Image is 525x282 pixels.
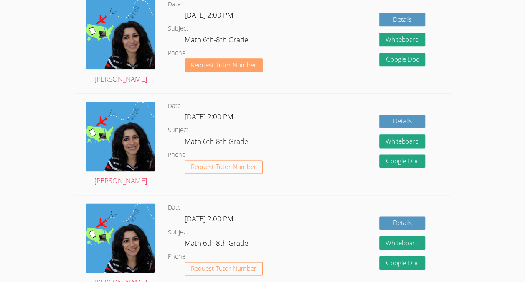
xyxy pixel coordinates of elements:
[168,101,181,111] dt: Date
[191,62,256,68] span: Request Tutor Number
[379,115,425,128] a: Details
[185,214,233,223] span: [DATE] 2:00 PM
[185,262,263,276] button: Request Tutor Number
[168,227,188,238] dt: Subject
[168,23,188,34] dt: Subject
[168,125,188,136] dt: Subject
[185,58,263,72] button: Request Tutor Number
[168,251,185,262] dt: Phone
[185,112,233,121] span: [DATE] 2:00 PM
[191,265,256,272] span: Request Tutor Number
[379,236,425,250] button: Whiteboard
[168,150,185,160] dt: Phone
[379,33,425,46] button: Whiteboard
[86,102,155,171] img: air%20tutor%20avatar.png
[379,154,425,168] a: Google Doc
[86,203,155,273] img: air%20tutor%20avatar.png
[185,237,250,251] dd: Math 6th-8th Grade
[191,164,256,170] span: Request Tutor Number
[185,160,263,174] button: Request Tutor Number
[185,136,250,150] dd: Math 6th-8th Grade
[185,34,250,48] dd: Math 6th-8th Grade
[168,203,181,213] dt: Date
[379,134,425,148] button: Whiteboard
[379,13,425,26] a: Details
[86,102,155,187] a: [PERSON_NAME]
[168,48,185,59] dt: Phone
[379,53,425,67] a: Google Doc
[379,216,425,230] a: Details
[185,10,233,20] span: [DATE] 2:00 PM
[379,256,425,270] a: Google Doc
